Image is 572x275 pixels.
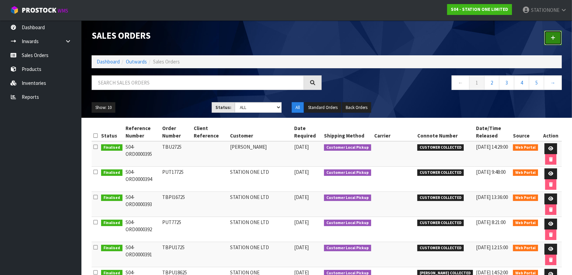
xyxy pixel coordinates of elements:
[324,220,371,226] span: Customer Local Pickup
[451,6,508,12] strong: S04 - STATION ONE LIMITED
[416,123,475,141] th: Connote Number
[124,192,161,217] td: S04-ORD0000393
[228,123,292,141] th: Customer
[22,6,56,15] span: ProStock
[294,169,309,175] span: [DATE]
[124,123,161,141] th: Reference Number
[124,167,161,192] td: S04-ORD0000394
[476,144,508,150] span: [DATE] 14:29:00
[540,123,562,141] th: Action
[373,123,416,141] th: Carrier
[124,141,161,167] td: S04-ORD0000395
[484,75,499,90] a: 2
[228,217,292,242] td: STATION ONE LTD
[513,220,538,226] span: Web Portal
[215,105,231,110] strong: Status:
[475,123,512,141] th: Date/Time Released
[160,242,192,267] td: TBPU1725
[294,144,309,150] span: [DATE]
[417,144,464,151] span: CUSTOMER COLLECTED
[294,194,309,200] span: [DATE]
[513,245,538,252] span: Web Portal
[544,75,562,90] a: →
[513,169,538,176] span: Web Portal
[101,144,122,151] span: Finalised
[101,169,122,176] span: Finalised
[476,169,506,175] span: [DATE] 9:48:00
[324,195,371,201] span: Customer Local Pickup
[511,123,540,141] th: Source
[476,194,508,200] span: [DATE] 13:36:00
[417,195,464,201] span: CUSTOMER COLLECTED
[499,75,514,90] a: 3
[228,167,292,192] td: STATION ONE LTD
[160,167,192,192] td: PUT17725
[92,31,322,40] h1: Sales Orders
[294,219,309,225] span: [DATE]
[513,144,538,151] span: Web Portal
[294,244,309,251] span: [DATE]
[324,144,371,151] span: Customer Local Pickup
[192,123,229,141] th: Client Reference
[322,123,373,141] th: Shipping Method
[342,102,371,113] button: Back Orders
[228,192,292,217] td: STATION ONE LTD
[92,75,304,90] input: Search sales orders
[10,6,19,14] img: cube-alt.png
[513,195,538,201] span: Web Portal
[160,141,192,167] td: TBU2725
[304,102,341,113] button: Standard Orders
[476,219,506,225] span: [DATE] 8:21:00
[99,123,124,141] th: Status
[58,7,68,14] small: WMS
[160,123,192,141] th: Order Number
[126,58,147,65] a: Outwards
[324,169,371,176] span: Customer Local Pickup
[529,75,544,90] a: 5
[417,220,464,226] span: CUSTOMER COLLECTED
[124,217,161,242] td: S04-ORD0000392
[228,242,292,267] td: STATION ONE LTD
[124,242,161,267] td: S04-ORD0000391
[417,245,464,252] span: CUSTOMER COLLECTED
[293,123,323,141] th: Date Required
[101,245,122,252] span: Finalised
[476,244,508,251] span: [DATE] 12:15:00
[153,58,180,65] span: Sales Orders
[514,75,529,90] a: 4
[92,102,115,113] button: Show: 10
[324,245,371,252] span: Customer Local Pickup
[101,220,122,226] span: Finalised
[417,169,464,176] span: CUSTOMER COLLECTED
[160,192,192,217] td: TBPI16725
[531,7,559,13] span: STATIONONE
[228,141,292,167] td: [PERSON_NAME]
[160,217,192,242] td: PUT7725
[469,75,484,90] a: 1
[101,195,122,201] span: Finalised
[292,102,304,113] button: All
[97,58,120,65] a: Dashboard
[452,75,470,90] a: ←
[332,75,562,92] nav: Page navigation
